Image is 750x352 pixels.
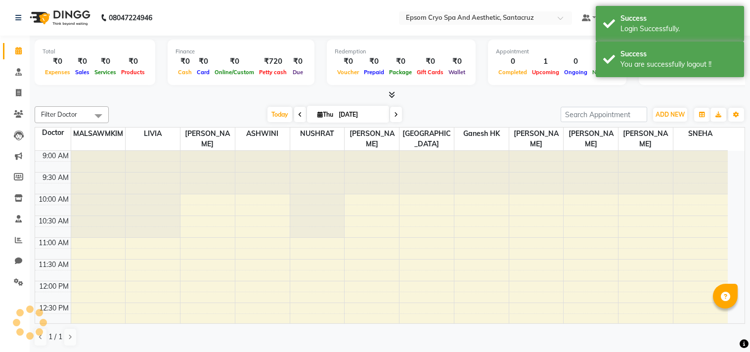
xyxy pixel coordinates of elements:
[496,47,618,56] div: Appointment
[361,69,387,76] span: Prepaid
[414,69,446,76] span: Gift Cards
[620,13,737,24] div: Success
[387,69,414,76] span: Package
[446,56,468,67] div: ₹0
[529,56,562,67] div: 1
[43,47,147,56] div: Total
[126,128,180,140] span: LIVIA
[176,69,194,76] span: Cash
[673,128,728,140] span: SNEHA
[109,4,152,32] b: 08047224946
[290,69,306,76] span: Due
[235,128,290,140] span: ASHWINI
[562,69,590,76] span: Ongoing
[564,128,618,150] span: [PERSON_NAME]
[194,56,212,67] div: ₹0
[529,69,562,76] span: Upcoming
[399,128,454,150] span: [GEOGRAPHIC_DATA]
[496,69,529,76] span: Completed
[212,69,257,76] span: Online/Custom
[618,128,673,150] span: [PERSON_NAME]
[48,332,62,342] span: 1 / 1
[708,312,740,342] iframe: chat widget
[43,69,73,76] span: Expenses
[562,56,590,67] div: 0
[119,56,147,67] div: ₹0
[37,238,71,248] div: 11:00 AM
[335,56,361,67] div: ₹0
[41,110,77,118] span: Filter Doctor
[335,69,361,76] span: Voucher
[37,260,71,270] div: 11:30 AM
[73,56,92,67] div: ₹0
[257,69,289,76] span: Petty cash
[290,128,345,140] span: NUSHRAT
[561,107,647,122] input: Search Appointment
[43,56,73,67] div: ₹0
[37,216,71,226] div: 10:30 AM
[361,56,387,67] div: ₹0
[41,151,71,161] div: 9:00 AM
[590,69,618,76] span: No show
[176,56,194,67] div: ₹0
[267,107,292,122] span: Today
[446,69,468,76] span: Wallet
[620,59,737,70] div: You are successfully logout !!
[35,128,71,138] div: Doctor
[620,49,737,59] div: Success
[414,56,446,67] div: ₹0
[496,56,529,67] div: 0
[194,69,212,76] span: Card
[119,69,147,76] span: Products
[37,281,71,292] div: 12:00 PM
[25,4,93,32] img: logo
[212,56,257,67] div: ₹0
[590,56,618,67] div: 0
[289,56,307,67] div: ₹0
[73,69,92,76] span: Sales
[509,128,564,150] span: [PERSON_NAME]
[335,47,468,56] div: Redemption
[41,173,71,183] div: 9:30 AM
[71,128,126,140] span: MALSAWMKIM
[257,56,289,67] div: ₹720
[180,128,235,150] span: [PERSON_NAME]
[37,194,71,205] div: 10:00 AM
[620,24,737,34] div: Login Successfully.
[37,303,71,313] div: 12:30 PM
[387,56,414,67] div: ₹0
[336,107,385,122] input: 2025-09-04
[92,69,119,76] span: Services
[656,111,685,118] span: ADD NEW
[653,108,687,122] button: ADD NEW
[454,128,509,140] span: Ganesh HK
[92,56,119,67] div: ₹0
[345,128,399,150] span: [PERSON_NAME]
[315,111,336,118] span: Thu
[176,47,307,56] div: Finance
